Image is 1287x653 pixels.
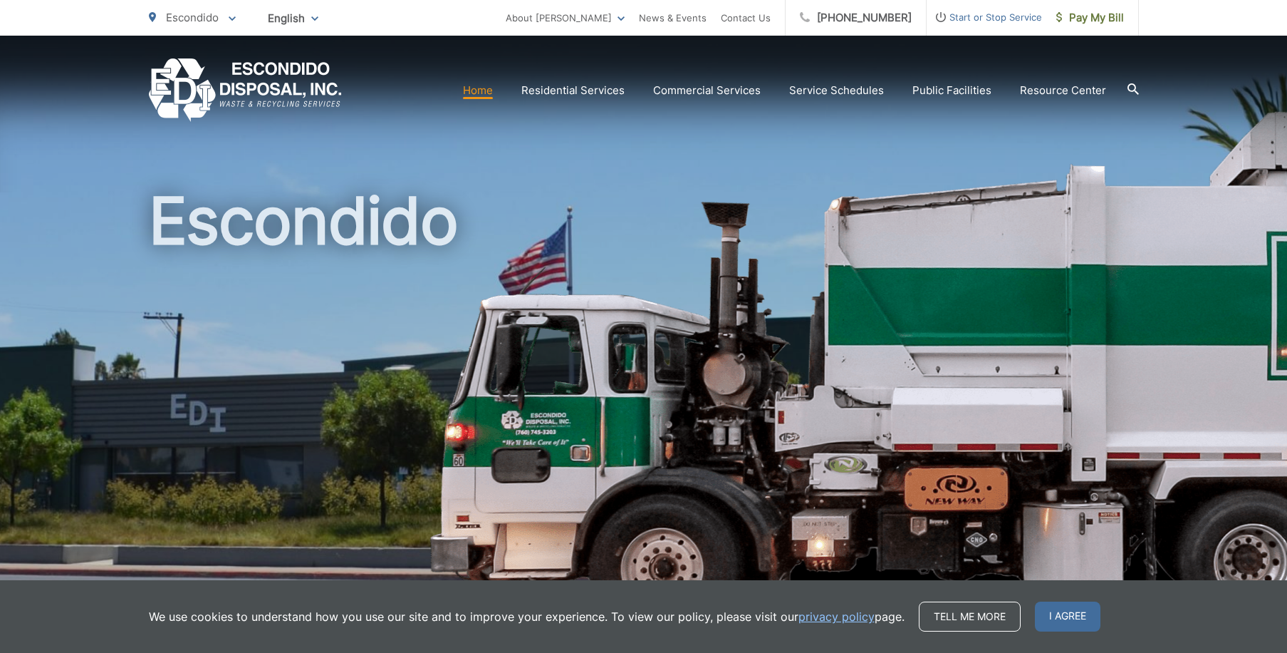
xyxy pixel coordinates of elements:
[721,9,771,26] a: Contact Us
[639,9,707,26] a: News & Events
[521,82,625,99] a: Residential Services
[919,602,1021,632] a: Tell me more
[912,82,991,99] a: Public Facilities
[149,58,342,122] a: EDCD logo. Return to the homepage.
[1020,82,1106,99] a: Resource Center
[798,608,875,625] a: privacy policy
[1035,602,1100,632] span: I agree
[166,11,219,24] span: Escondido
[149,608,905,625] p: We use cookies to understand how you use our site and to improve your experience. To view our pol...
[257,6,329,31] span: English
[463,82,493,99] a: Home
[1056,9,1124,26] span: Pay My Bill
[653,82,761,99] a: Commercial Services
[149,185,1139,637] h1: Escondido
[789,82,884,99] a: Service Schedules
[506,9,625,26] a: About [PERSON_NAME]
